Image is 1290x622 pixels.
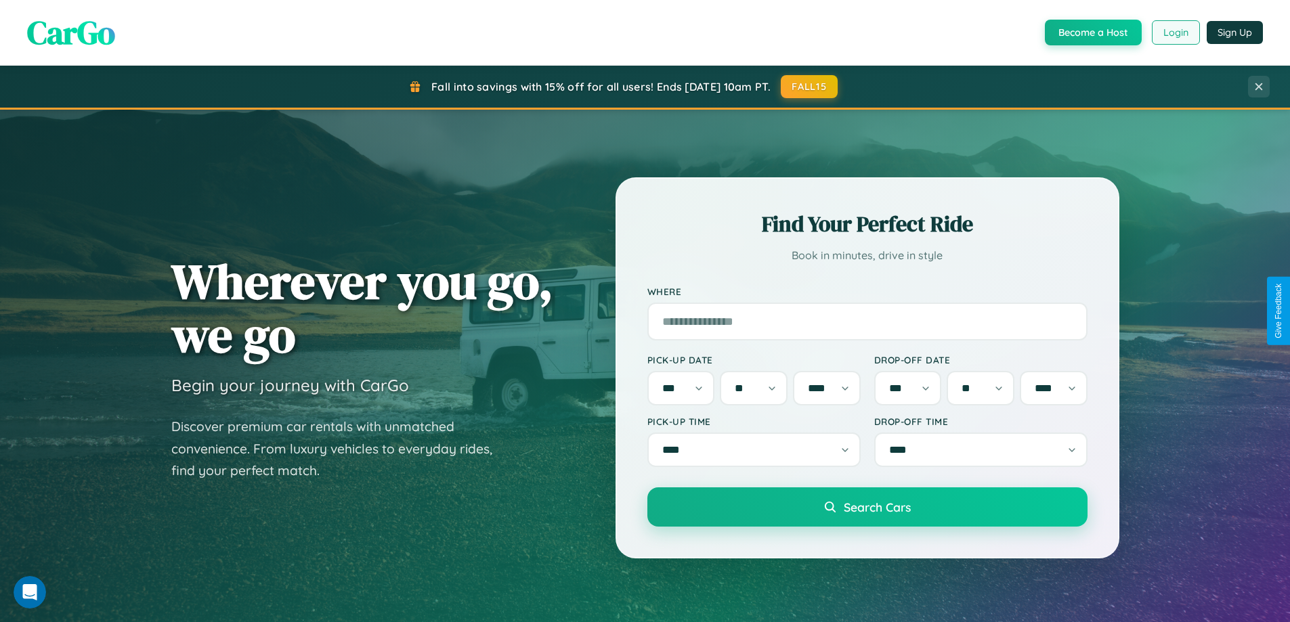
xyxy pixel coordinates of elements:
label: Pick-up Date [647,354,861,365]
button: Login [1152,20,1200,45]
label: Drop-off Time [874,416,1088,427]
div: Give Feedback [1274,284,1283,338]
label: Pick-up Time [647,416,861,427]
h1: Wherever you go, we go [171,254,553,361]
span: Fall into savings with 15% off for all users! Ends [DATE] 10am PT. [431,80,771,93]
button: Sign Up [1207,21,1263,44]
h3: Begin your journey with CarGo [171,375,409,395]
p: Book in minutes, drive in style [647,246,1088,265]
button: Become a Host [1045,20,1142,45]
p: Discover premium car rentals with unmatched convenience. From luxury vehicles to everyday rides, ... [171,416,510,482]
h2: Find Your Perfect Ride [647,209,1088,239]
button: FALL15 [781,75,838,98]
span: Search Cars [844,499,911,514]
span: CarGo [27,10,115,55]
label: Drop-off Date [874,354,1088,365]
button: Search Cars [647,487,1088,527]
iframe: Intercom live chat [14,576,46,608]
label: Where [647,286,1088,297]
